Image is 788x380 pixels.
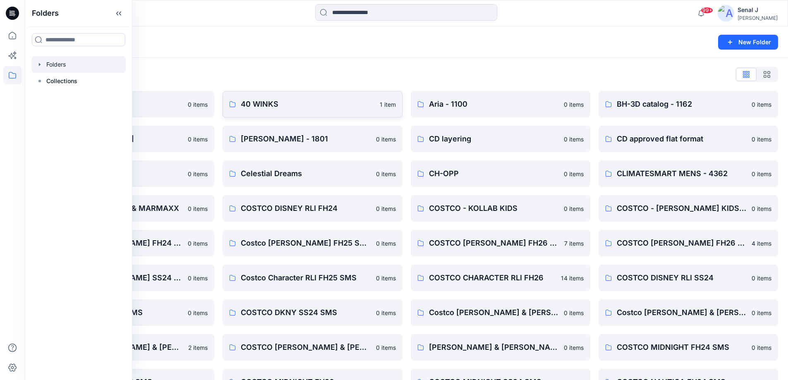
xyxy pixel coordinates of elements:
[188,343,208,352] p: 2 items
[617,98,747,110] p: BH-3D catalog - 1162
[429,168,559,179] p: CH-OPP
[223,160,402,187] a: Celestial Dreams0 items
[752,308,771,317] p: 0 items
[223,299,402,326] a: COSTCO DKNY SS24 SMS0 items
[241,133,371,145] p: [PERSON_NAME] - 1801
[376,239,396,248] p: 0 items
[701,7,713,14] span: 99+
[599,334,778,361] a: COSTCO MIDNIGHT FH24 SMS0 items
[376,343,396,352] p: 0 items
[617,203,747,214] p: COSTCO - [PERSON_NAME] KIDS - DESIGN USE
[599,299,778,326] a: Costco [PERSON_NAME] & [PERSON_NAME] FH250 items
[752,274,771,282] p: 0 items
[429,342,559,353] p: [PERSON_NAME] & [PERSON_NAME] SS25 SMS
[752,170,771,178] p: 0 items
[376,135,396,143] p: 0 items
[429,98,559,110] p: Aria - 1100
[241,98,374,110] p: 40 WINKS
[617,272,747,284] p: COSTCO DISNEY RLI SS24
[617,133,747,145] p: CD approved flat format
[241,237,371,249] p: Costco [PERSON_NAME] FH25 SMS
[241,203,371,214] p: COSTCO DISNEY RLI FH24
[188,170,208,178] p: 0 items
[599,91,778,117] a: BH-3D catalog - 11620 items
[411,91,590,117] a: Aria - 11000 items
[617,168,747,179] p: CLIMATESMART MENS - 4362
[599,230,778,256] a: COSTCO [PERSON_NAME] FH26 STYLE 12-55434 items
[241,272,371,284] p: Costco Character RLI FH25 SMS
[411,334,590,361] a: [PERSON_NAME] & [PERSON_NAME] SS25 SMS0 items
[241,168,371,179] p: Celestial Dreams
[429,307,559,318] p: Costco [PERSON_NAME] & [PERSON_NAME] FH24 SMS
[223,91,402,117] a: 40 WINKS1 item
[188,274,208,282] p: 0 items
[241,307,371,318] p: COSTCO DKNY SS24 SMS
[188,239,208,248] p: 0 items
[564,204,584,213] p: 0 items
[429,272,556,284] p: COSTCO CHARACTER RLI FH26
[188,204,208,213] p: 0 items
[564,170,584,178] p: 0 items
[718,5,734,22] img: avatar
[241,342,371,353] p: COSTCO [PERSON_NAME] & [PERSON_NAME] SS24 SMS
[223,195,402,222] a: COSTCO DISNEY RLI FH240 items
[564,100,584,109] p: 0 items
[429,203,559,214] p: COSTCO - KOLLAB KIDS
[188,135,208,143] p: 0 items
[223,126,402,152] a: [PERSON_NAME] - 18010 items
[411,299,590,326] a: Costco [PERSON_NAME] & [PERSON_NAME] FH24 SMS0 items
[46,76,77,86] p: Collections
[564,239,584,248] p: 7 items
[411,195,590,222] a: COSTCO - KOLLAB KIDS0 items
[752,239,771,248] p: 4 items
[718,35,778,50] button: New Folder
[752,100,771,109] p: 0 items
[411,265,590,291] a: COSTCO CHARACTER RLI FH2614 items
[223,230,402,256] a: Costco [PERSON_NAME] FH25 SMS0 items
[429,133,559,145] p: CD layering
[376,274,396,282] p: 0 items
[411,160,590,187] a: CH-OPP0 items
[564,308,584,317] p: 0 items
[617,342,747,353] p: COSTCO MIDNIGHT FH24 SMS
[738,5,778,15] div: Senal J
[376,308,396,317] p: 0 items
[380,100,396,109] p: 1 item
[223,265,402,291] a: Costco Character RLI FH25 SMS0 items
[561,274,584,282] p: 14 items
[599,126,778,152] a: CD approved flat format0 items
[188,100,208,109] p: 0 items
[752,343,771,352] p: 0 items
[188,308,208,317] p: 0 items
[599,195,778,222] a: COSTCO - [PERSON_NAME] KIDS - DESIGN USE0 items
[376,170,396,178] p: 0 items
[752,135,771,143] p: 0 items
[223,334,402,361] a: COSTCO [PERSON_NAME] & [PERSON_NAME] SS24 SMS0 items
[617,307,747,318] p: Costco [PERSON_NAME] & [PERSON_NAME] FH25
[411,126,590,152] a: CD layering0 items
[411,230,590,256] a: COSTCO [PERSON_NAME] FH26 3D7 items
[564,343,584,352] p: 0 items
[738,15,778,21] div: [PERSON_NAME]
[752,204,771,213] p: 0 items
[599,265,778,291] a: COSTCO DISNEY RLI SS240 items
[429,237,559,249] p: COSTCO [PERSON_NAME] FH26 3D
[564,135,584,143] p: 0 items
[617,237,747,249] p: COSTCO [PERSON_NAME] FH26 STYLE 12-5543
[599,160,778,187] a: CLIMATESMART MENS - 43620 items
[376,204,396,213] p: 0 items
